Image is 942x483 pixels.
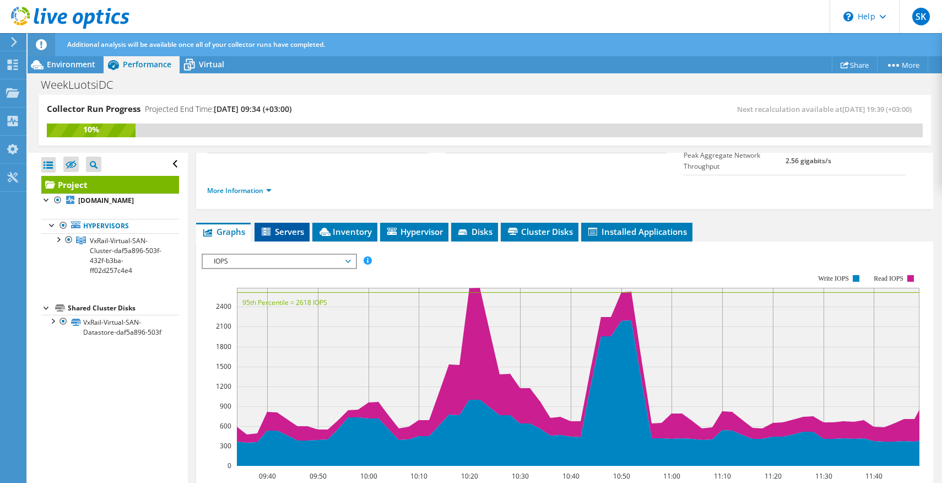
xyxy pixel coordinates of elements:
span: Environment [47,59,95,69]
span: [DATE] 09:34 (+03:00) [214,104,291,114]
span: Servers [260,226,304,237]
text: 95th Percentile = 2618 IOPS [242,298,327,307]
span: [DATE] 19:39 (+03:00) [842,104,912,114]
text: 1800 [216,342,231,351]
a: More [877,56,928,73]
span: Next recalculation available at [737,104,917,114]
text: 0 [228,461,231,470]
span: IOPS [208,255,350,268]
div: 10% [47,124,136,136]
text: 10:00 [360,471,377,481]
text: 10:50 [613,471,630,481]
span: SK [912,8,930,25]
text: 09:40 [258,471,275,481]
svg: \n [843,12,853,22]
text: 11:10 [713,471,730,481]
text: 300 [220,441,231,450]
text: 11:00 [663,471,680,481]
span: Installed Applications [587,226,687,237]
text: 2100 [216,321,231,331]
text: 11:30 [815,471,832,481]
b: [DOMAIN_NAME] [78,196,134,205]
a: [DOMAIN_NAME] [41,194,179,208]
div: Shared Cluster Disks [68,302,179,315]
text: 11:20 [764,471,781,481]
h1: WeekLuotsiDC [36,79,130,91]
text: 09:50 [309,471,326,481]
label: Peak Aggregate Network Throughput [684,150,786,172]
text: 1200 [216,382,231,391]
span: Inventory [318,226,372,237]
a: VxRail-Virtual-SAN-Datastore-daf5a896-503f [41,315,179,339]
span: Performance [123,59,171,69]
text: 2400 [216,302,231,311]
text: 10:10 [410,471,427,481]
span: Virtual [199,59,224,69]
span: Disks [457,226,492,237]
a: More Information [207,186,272,195]
a: Hypervisors [41,219,179,233]
text: 600 [220,421,231,431]
a: VxRail-Virtual-SAN-Cluster-daf5a896-503f-432f-b3ba-ff02d257c4e4 [41,233,179,277]
span: Additional analysis will be available once all of your collector runs have completed. [67,40,325,49]
text: 1500 [216,362,231,371]
text: 900 [220,401,231,411]
text: Write IOPS [818,275,849,282]
text: 10:20 [461,471,478,481]
span: Hypervisor [386,226,443,237]
text: 10:40 [562,471,579,481]
a: Share [832,56,878,73]
h4: Projected End Time: [145,103,291,115]
span: Cluster Disks [506,226,573,237]
a: Project [41,176,179,194]
span: Graphs [202,226,245,237]
text: 11:40 [865,471,882,481]
b: 2.56 gigabits/s [786,156,831,165]
span: VxRail-Virtual-SAN-Cluster-daf5a896-503f-432f-b3ba-ff02d257c4e4 [90,236,161,275]
text: 10:30 [511,471,528,481]
text: Read IOPS [874,275,903,282]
